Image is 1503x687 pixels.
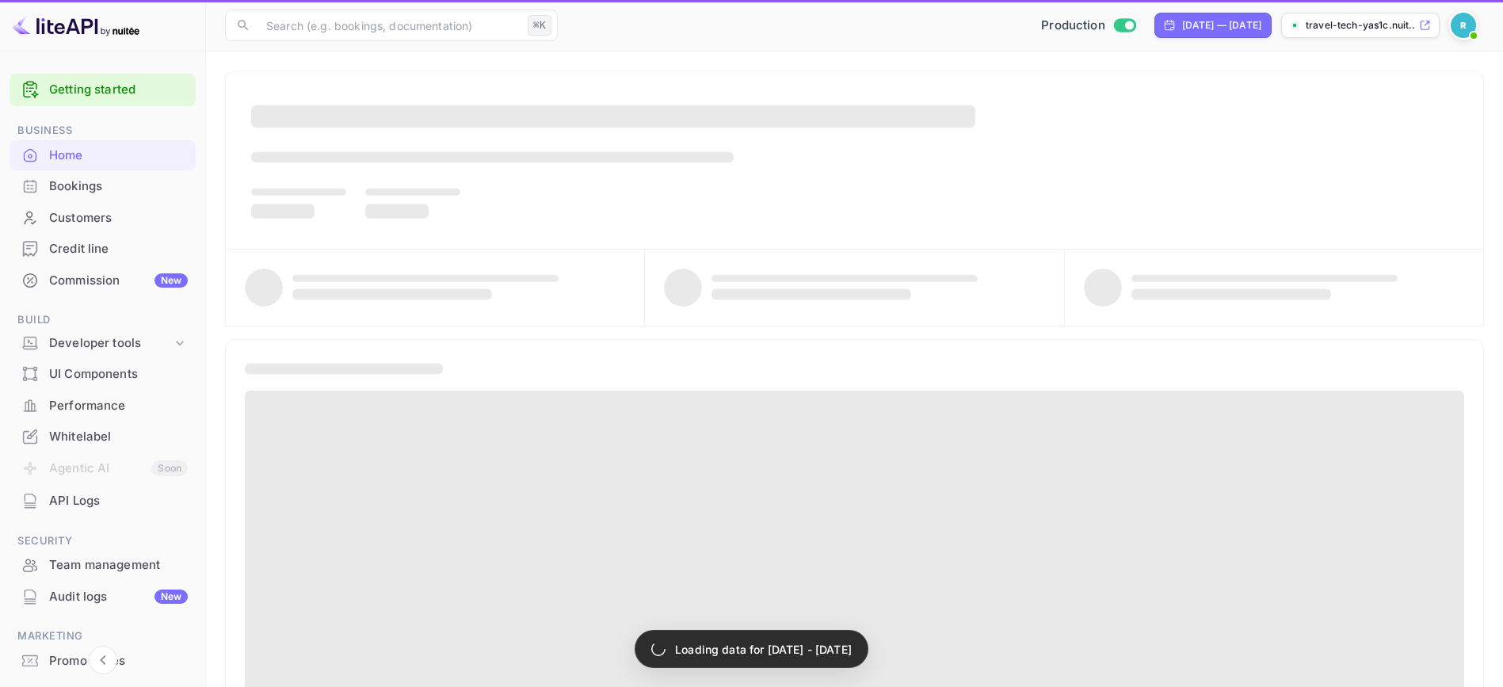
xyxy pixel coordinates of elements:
[10,140,196,171] div: Home
[1182,18,1261,32] div: [DATE] — [DATE]
[10,550,196,581] div: Team management
[10,203,196,232] a: Customers
[10,646,196,677] div: Promo codes
[1035,17,1142,35] div: Switch to Sandbox mode
[49,365,188,384] div: UI Components
[10,422,196,451] a: Whitelabel
[13,13,139,38] img: LiteAPI logo
[10,74,196,106] div: Getting started
[49,428,188,446] div: Whitelabel
[49,240,188,258] div: Credit line
[10,234,196,263] a: Credit line
[89,646,117,674] button: Collapse navigation
[10,359,196,388] a: UI Components
[10,582,196,611] a: Audit logsNew
[49,177,188,196] div: Bookings
[10,391,196,422] div: Performance
[49,492,188,510] div: API Logs
[10,171,196,200] a: Bookings
[10,311,196,329] span: Build
[1041,17,1105,35] span: Production
[49,556,188,574] div: Team management
[10,550,196,579] a: Team management
[49,588,188,606] div: Audit logs
[154,273,188,288] div: New
[1451,13,1476,38] img: Revolut
[10,330,196,357] div: Developer tools
[1306,18,1416,32] p: travel-tech-yas1c.nuit...
[10,486,196,515] a: API Logs
[10,422,196,452] div: Whitelabel
[10,391,196,420] a: Performance
[10,582,196,613] div: Audit logsNew
[10,140,196,170] a: Home
[10,532,196,550] span: Security
[49,334,172,353] div: Developer tools
[154,590,188,604] div: New
[49,652,188,670] div: Promo codes
[10,171,196,202] div: Bookings
[49,397,188,415] div: Performance
[49,209,188,227] div: Customers
[10,265,196,295] a: CommissionNew
[49,147,188,165] div: Home
[10,265,196,296] div: CommissionNew
[10,646,196,675] a: Promo codes
[528,15,551,36] div: ⌘K
[10,122,196,139] span: Business
[10,628,196,645] span: Marketing
[257,10,521,41] input: Search (e.g. bookings, documentation)
[49,81,188,99] a: Getting started
[49,272,188,290] div: Commission
[10,203,196,234] div: Customers
[10,234,196,265] div: Credit line
[10,359,196,390] div: UI Components
[675,641,852,658] p: Loading data for [DATE] - [DATE]
[10,486,196,517] div: API Logs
